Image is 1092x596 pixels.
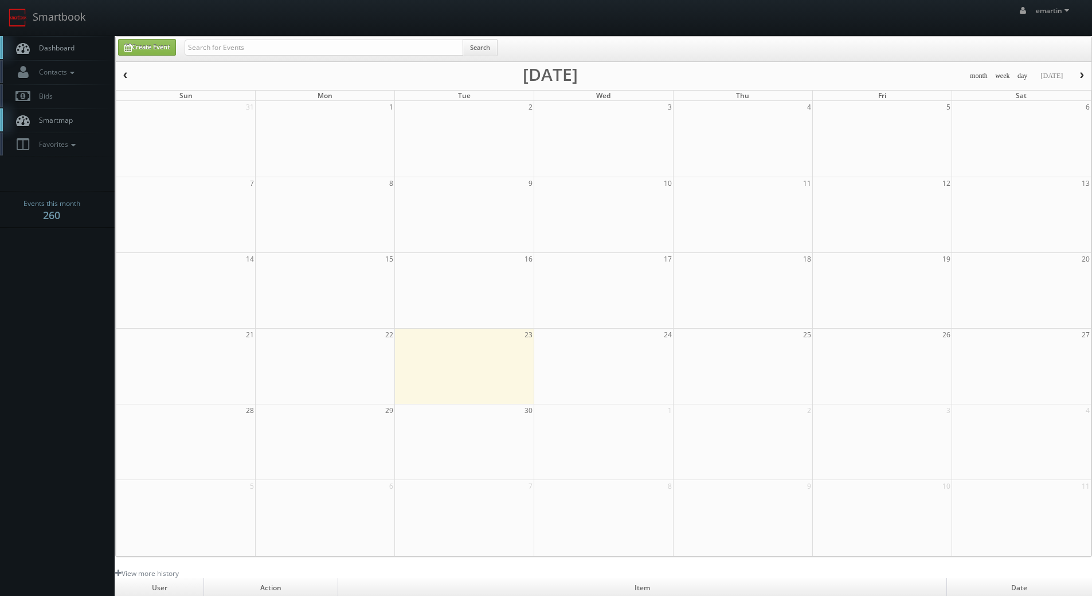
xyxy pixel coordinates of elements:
[736,91,749,100] span: Thu
[1016,91,1027,100] span: Sat
[384,329,394,341] span: 22
[991,69,1014,83] button: week
[806,101,812,113] span: 4
[463,39,498,56] button: Search
[33,115,73,125] span: Smartmap
[185,40,463,56] input: Search for Events
[388,177,394,189] span: 8
[9,9,27,27] img: smartbook-logo.png
[43,208,60,222] strong: 260
[941,480,952,492] span: 10
[1013,69,1032,83] button: day
[179,91,193,100] span: Sun
[523,253,534,265] span: 16
[527,101,534,113] span: 2
[945,404,952,416] span: 3
[388,480,394,492] span: 6
[806,480,812,492] span: 9
[966,69,992,83] button: month
[663,177,673,189] span: 10
[596,91,610,100] span: Wed
[384,404,394,416] span: 29
[115,568,179,578] a: View more history
[33,67,77,77] span: Contacts
[1081,329,1091,341] span: 27
[24,198,80,209] span: Events this month
[33,91,53,101] span: Bids
[667,101,673,113] span: 3
[802,329,812,341] span: 25
[663,253,673,265] span: 17
[1036,69,1067,83] button: [DATE]
[523,404,534,416] span: 30
[33,139,79,149] span: Favorites
[384,253,394,265] span: 15
[1081,253,1091,265] span: 20
[388,101,394,113] span: 1
[523,69,578,80] h2: [DATE]
[245,253,255,265] span: 14
[1081,480,1091,492] span: 11
[941,253,952,265] span: 19
[245,101,255,113] span: 31
[663,329,673,341] span: 24
[318,91,332,100] span: Mon
[667,480,673,492] span: 8
[802,253,812,265] span: 18
[802,177,812,189] span: 11
[118,39,176,56] a: Create Event
[806,404,812,416] span: 2
[33,43,75,53] span: Dashboard
[245,329,255,341] span: 21
[1085,404,1091,416] span: 4
[1081,177,1091,189] span: 13
[527,177,534,189] span: 9
[667,404,673,416] span: 1
[249,480,255,492] span: 5
[245,404,255,416] span: 28
[878,91,886,100] span: Fri
[1085,101,1091,113] span: 6
[527,480,534,492] span: 7
[523,329,534,341] span: 23
[1036,6,1073,15] span: emartin
[941,177,952,189] span: 12
[941,329,952,341] span: 26
[249,177,255,189] span: 7
[945,101,952,113] span: 5
[458,91,471,100] span: Tue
